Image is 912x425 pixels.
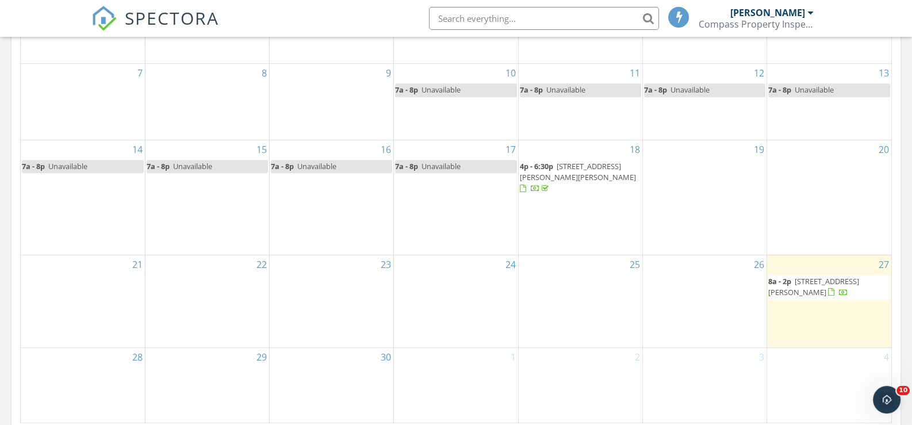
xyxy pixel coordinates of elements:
[767,255,891,347] td: Go to September 27, 2025
[752,64,767,82] a: Go to September 12, 2025
[91,6,117,31] img: The Best Home Inspection Software - Spectora
[130,140,145,159] a: Go to September 14, 2025
[518,64,642,140] td: Go to September 11, 2025
[896,386,910,395] span: 10
[270,255,394,347] td: Go to September 23, 2025
[503,255,518,274] a: Go to September 24, 2025
[752,140,767,159] a: Go to September 19, 2025
[757,348,767,366] a: Go to October 3, 2025
[48,161,87,171] span: Unavailable
[520,161,636,193] a: 4p - 6:30p [STREET_ADDRESS][PERSON_NAME][PERSON_NAME]
[873,386,900,413] iframe: Intercom live chat
[394,64,518,140] td: Go to September 10, 2025
[882,348,891,366] a: Go to October 4, 2025
[270,347,394,423] td: Go to September 30, 2025
[627,140,642,159] a: Go to September 18, 2025
[633,348,642,366] a: Go to October 2, 2025
[503,64,518,82] a: Go to September 10, 2025
[135,64,145,82] a: Go to September 7, 2025
[378,140,393,159] a: Go to September 16, 2025
[394,255,518,347] td: Go to September 24, 2025
[378,348,393,366] a: Go to September 30, 2025
[508,348,518,366] a: Go to October 1, 2025
[518,347,642,423] td: Go to October 2, 2025
[642,64,767,140] td: Go to September 12, 2025
[421,85,461,95] span: Unavailable
[876,255,891,274] a: Go to September 27, 2025
[91,16,219,40] a: SPECTORA
[270,140,394,255] td: Go to September 16, 2025
[394,347,518,423] td: Go to October 1, 2025
[22,161,45,171] span: 7a - 8p
[795,85,834,95] span: Unavailable
[384,64,393,82] a: Go to September 9, 2025
[876,140,891,159] a: Go to September 20, 2025
[768,276,859,297] span: [STREET_ADDRESS][PERSON_NAME]
[768,275,890,300] a: 8a - 2p [STREET_ADDRESS][PERSON_NAME]
[644,85,667,95] span: 7a - 8p
[627,64,642,82] a: Go to September 11, 2025
[395,161,418,171] span: 7a - 8p
[642,255,767,347] td: Go to September 26, 2025
[520,161,553,171] span: 4p - 6:30p
[145,140,269,255] td: Go to September 15, 2025
[768,276,791,286] span: 8a - 2p
[767,64,891,140] td: Go to September 13, 2025
[21,347,145,423] td: Go to September 28, 2025
[518,140,642,255] td: Go to September 18, 2025
[670,85,710,95] span: Unavailable
[768,85,791,95] span: 7a - 8p
[271,161,294,171] span: 7a - 8p
[297,161,336,171] span: Unavailable
[145,347,269,423] td: Go to September 29, 2025
[125,6,219,30] span: SPECTORA
[546,85,585,95] span: Unavailable
[259,64,269,82] a: Go to September 8, 2025
[21,255,145,347] td: Go to September 21, 2025
[767,347,891,423] td: Go to October 4, 2025
[254,140,269,159] a: Go to September 15, 2025
[752,255,767,274] a: Go to September 26, 2025
[21,64,145,140] td: Go to September 7, 2025
[698,18,813,30] div: Compass Property Inspections, LLC
[270,64,394,140] td: Go to September 9, 2025
[642,140,767,255] td: Go to September 19, 2025
[130,255,145,274] a: Go to September 21, 2025
[520,160,641,196] a: 4p - 6:30p [STREET_ADDRESS][PERSON_NAME][PERSON_NAME]
[730,7,804,18] div: [PERSON_NAME]
[395,85,418,95] span: 7a - 8p
[520,85,543,95] span: 7a - 8p
[394,140,518,255] td: Go to September 17, 2025
[876,64,891,82] a: Go to September 13, 2025
[767,140,891,255] td: Go to September 20, 2025
[520,161,636,182] span: [STREET_ADDRESS][PERSON_NAME][PERSON_NAME]
[254,255,269,274] a: Go to September 22, 2025
[421,161,461,171] span: Unavailable
[173,161,212,171] span: Unavailable
[503,140,518,159] a: Go to September 17, 2025
[145,255,269,347] td: Go to September 22, 2025
[378,255,393,274] a: Go to September 23, 2025
[627,255,642,274] a: Go to September 25, 2025
[254,348,269,366] a: Go to September 29, 2025
[642,347,767,423] td: Go to October 3, 2025
[130,348,145,366] a: Go to September 28, 2025
[429,7,659,30] input: Search everything...
[768,276,859,297] a: 8a - 2p [STREET_ADDRESS][PERSON_NAME]
[147,161,170,171] span: 7a - 8p
[21,140,145,255] td: Go to September 14, 2025
[518,255,642,347] td: Go to September 25, 2025
[145,64,269,140] td: Go to September 8, 2025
